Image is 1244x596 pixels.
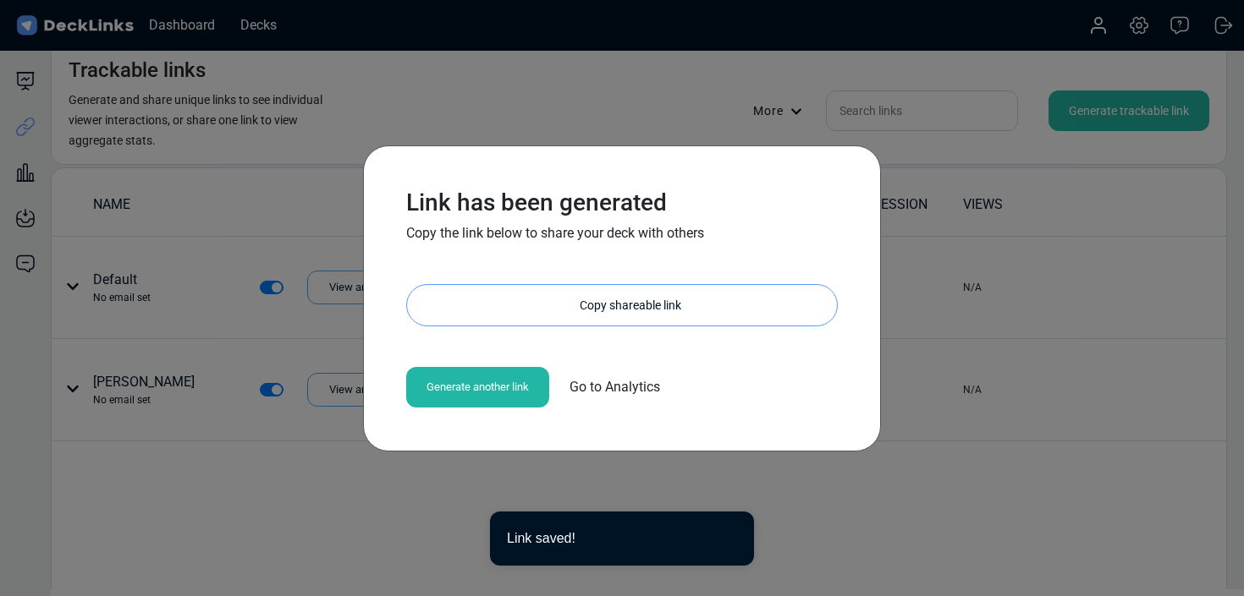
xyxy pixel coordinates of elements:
[406,225,704,241] span: Copy the link below to share your deck with others
[424,285,837,325] div: Copy shareable link
[727,528,737,546] button: close
[570,377,660,397] span: Go to Analytics
[406,367,549,407] div: Generate another link
[406,189,838,217] h3: Link has been generated
[507,528,727,549] div: Link saved!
